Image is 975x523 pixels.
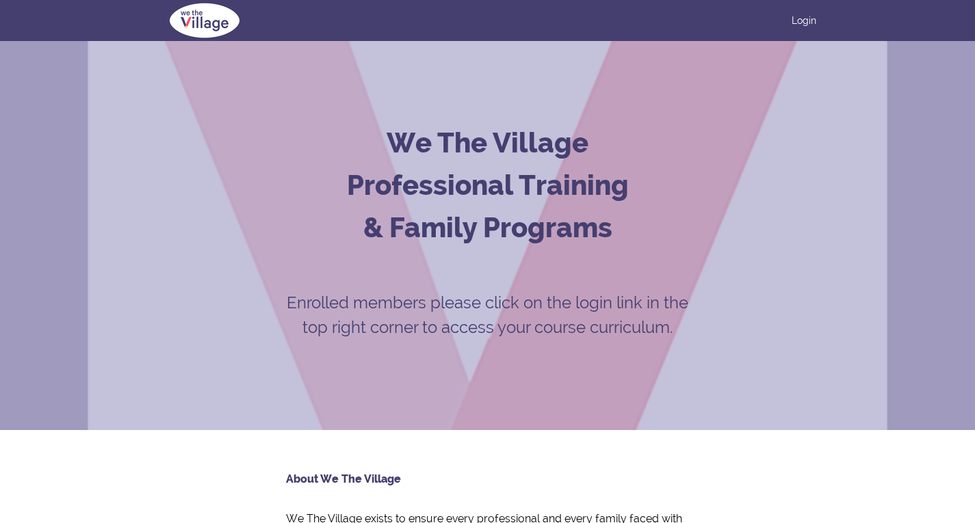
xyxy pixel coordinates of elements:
[286,472,401,485] strong: About We The Village
[792,14,816,27] a: Login
[363,211,612,243] strong: & Family Programs
[287,293,688,337] span: Enrolled members please click on the login link in the top right corner to access your course cur...
[347,169,629,201] strong: Professional Training
[387,126,588,159] strong: We The Village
